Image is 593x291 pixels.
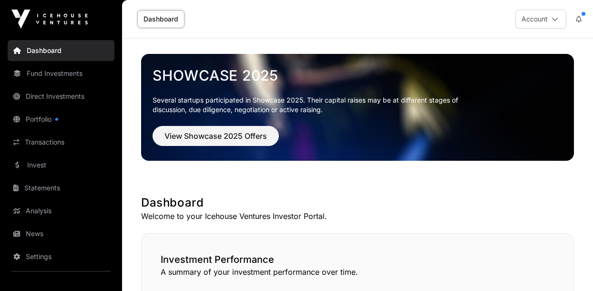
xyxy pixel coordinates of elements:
p: Several startups participated in Showcase 2025. Their capital raises may be at different stages o... [153,95,473,114]
p: A summary of your investment performance over time. [161,266,554,278]
a: Dashboard [137,10,184,28]
a: Dashboard [8,40,114,61]
a: Fund Investments [8,63,114,84]
a: Settings [8,246,114,267]
button: View Showcase 2025 Offers [153,126,279,146]
p: Welcome to your Icehouse Ventures Investor Portal. [141,210,574,222]
img: Showcase 2025 [141,54,574,161]
span: View Showcase 2025 Offers [164,130,267,142]
a: Showcase 2025 [153,67,562,84]
a: Transactions [8,132,114,153]
button: Account [515,10,566,29]
a: View Showcase 2025 Offers [153,135,279,145]
a: Statements [8,177,114,198]
a: Invest [8,155,114,176]
a: Analysis [8,200,114,221]
h2: Investment Performance [161,253,554,266]
a: Portfolio [8,109,114,130]
h1: Dashboard [141,195,574,210]
a: Direct Investments [8,86,114,107]
a: News [8,223,114,244]
img: Icehouse Ventures Logo [11,10,88,29]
